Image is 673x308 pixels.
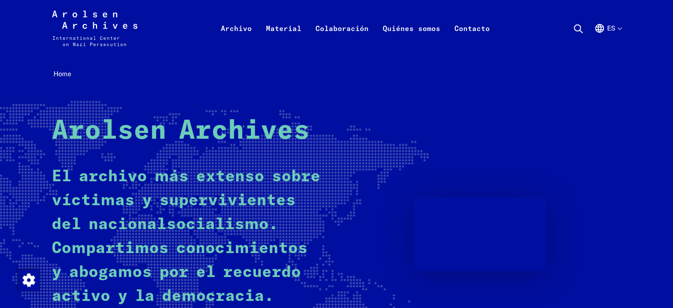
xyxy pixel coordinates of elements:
nav: Breadcrumb [52,67,622,81]
nav: Principal [214,11,497,46]
span: Home [54,70,71,78]
a: Archivo [214,21,259,57]
a: Quiénes somos [376,21,447,57]
a: Material [259,21,308,57]
a: Colaboración [308,21,376,57]
button: Español, selección de idioma [594,23,621,55]
a: Contacto [447,21,497,57]
img: Modificar el consentimiento [18,269,39,291]
strong: Arolsen Archives [52,118,310,144]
